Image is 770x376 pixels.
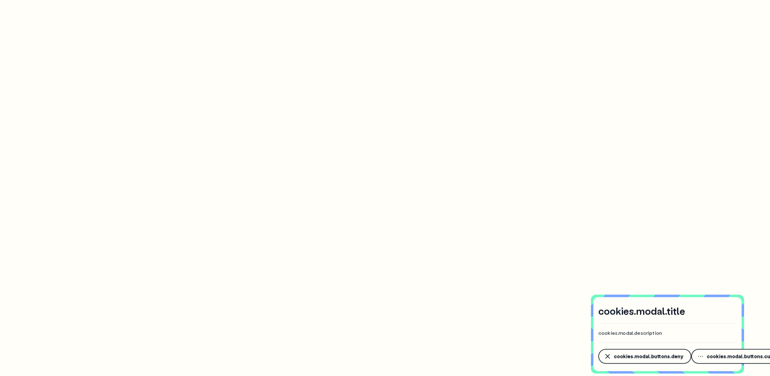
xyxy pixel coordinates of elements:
[598,304,685,317] h4: cookies.modal.title
[598,349,691,364] button: cookies.modal.buttons.deny
[614,354,683,359] span: cookies.modal.buttons.deny
[598,330,737,337] p: cookies.modal.description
